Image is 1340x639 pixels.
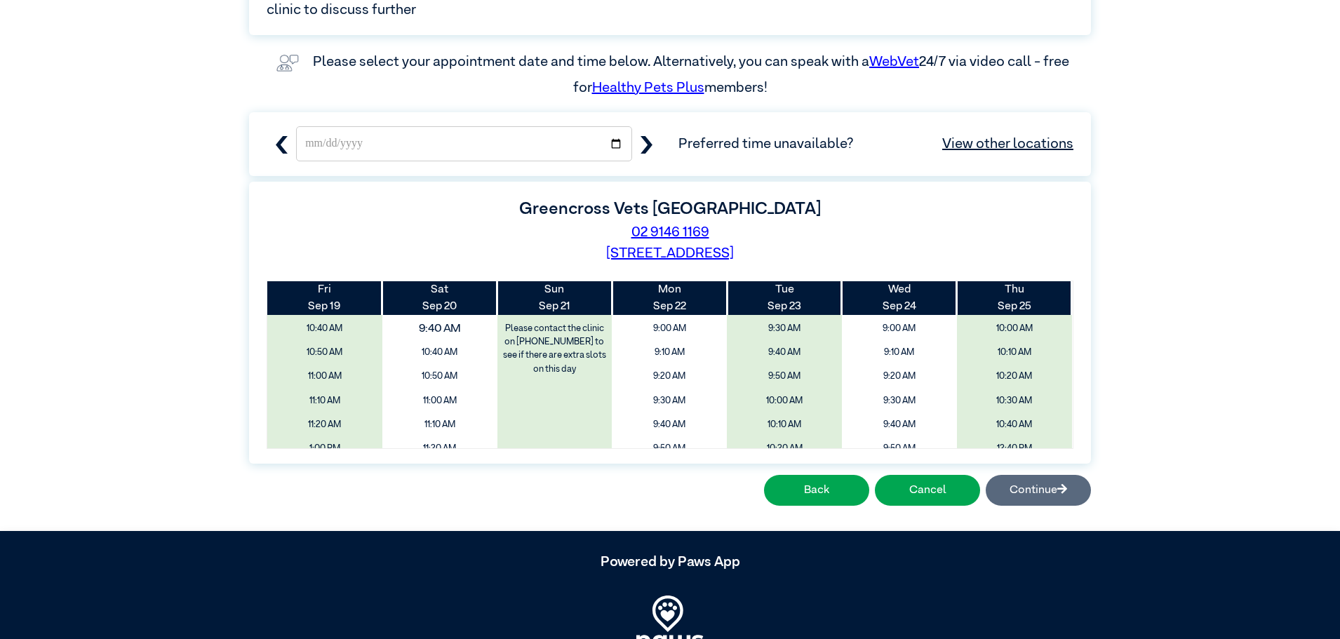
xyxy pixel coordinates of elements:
[617,342,722,363] span: 9:10 AM
[617,415,722,435] span: 9:40 AM
[875,475,980,506] button: Cancel
[387,366,493,386] span: 10:50 AM
[631,225,709,239] a: 02 9146 1169
[272,318,377,339] span: 10:40 AM
[313,55,1072,94] label: Please select your appointment date and time below. Alternatively, you can speak with a 24/7 via ...
[497,281,612,315] th: Sep 21
[617,391,722,411] span: 9:30 AM
[519,201,821,217] label: Greencross Vets [GEOGRAPHIC_DATA]
[962,366,1067,386] span: 10:20 AM
[592,81,704,95] a: Healthy Pets Plus
[499,318,611,379] label: Please contact the clinic on [PHONE_NUMBER] to see if there are extra slots on this day
[847,438,952,459] span: 9:50 AM
[272,342,377,363] span: 10:50 AM
[869,55,919,69] a: WebVet
[387,391,493,411] span: 11:00 AM
[847,366,952,386] span: 9:20 AM
[842,281,957,315] th: Sep 24
[957,281,1072,315] th: Sep 25
[371,316,508,342] span: 9:40 AM
[272,415,377,435] span: 11:20 AM
[606,246,734,260] a: [STREET_ADDRESS]
[764,475,869,506] button: Back
[732,318,837,339] span: 9:30 AM
[847,415,952,435] span: 9:40 AM
[732,342,837,363] span: 9:40 AM
[272,391,377,411] span: 11:10 AM
[678,133,1073,154] span: Preferred time unavailable?
[612,281,727,315] th: Sep 22
[249,553,1091,570] h5: Powered by Paws App
[962,391,1067,411] span: 10:30 AM
[387,342,493,363] span: 10:40 AM
[272,366,377,386] span: 11:00 AM
[962,415,1067,435] span: 10:40 AM
[271,49,304,77] img: vet
[732,366,837,386] span: 9:50 AM
[847,342,952,363] span: 9:10 AM
[962,342,1067,363] span: 10:10 AM
[617,318,722,339] span: 9:00 AM
[617,438,722,459] span: 9:50 AM
[962,318,1067,339] span: 10:00 AM
[382,281,497,315] th: Sep 20
[732,438,837,459] span: 10:20 AM
[732,391,837,411] span: 10:00 AM
[847,318,952,339] span: 9:00 AM
[267,281,382,315] th: Sep 19
[732,415,837,435] span: 10:10 AM
[727,281,842,315] th: Sep 23
[272,438,377,459] span: 1:00 PM
[942,133,1073,154] a: View other locations
[962,438,1067,459] span: 12:40 PM
[387,438,493,459] span: 11:20 AM
[617,366,722,386] span: 9:20 AM
[387,415,493,435] span: 11:10 AM
[847,391,952,411] span: 9:30 AM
